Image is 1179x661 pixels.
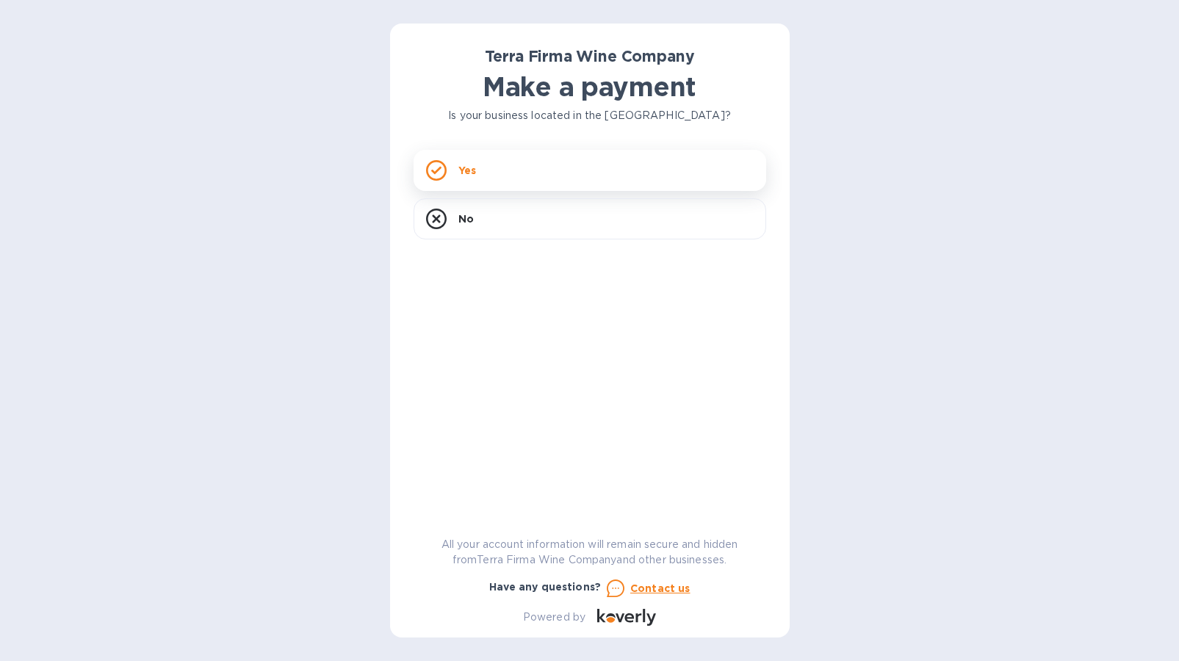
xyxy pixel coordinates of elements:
b: Have any questions? [489,581,602,593]
b: Terra Firma Wine Company [485,47,695,65]
p: Is your business located in the [GEOGRAPHIC_DATA]? [414,108,766,123]
p: Powered by [523,610,585,625]
p: All your account information will remain secure and hidden from Terra Firma Wine Company and othe... [414,537,766,568]
p: Yes [458,163,476,178]
h1: Make a payment [414,71,766,102]
p: No [458,212,474,226]
u: Contact us [630,582,691,594]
